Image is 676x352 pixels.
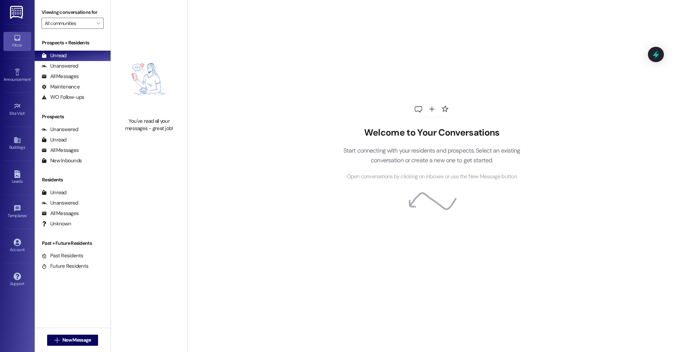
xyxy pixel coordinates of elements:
[42,252,84,259] div: Past Residents
[42,94,84,101] div: WO Follow-ups
[347,172,517,181] span: Open conversations by clicking on inboxes or use the New Message button
[42,189,67,196] div: Unread
[118,44,179,114] img: empty-state
[42,52,67,59] div: Unread
[25,110,26,115] span: •
[47,335,98,346] button: New Message
[3,271,31,289] a: Support
[42,73,79,80] div: All Messages
[3,134,31,153] a: Buildings
[42,157,82,164] div: New Inbounds
[3,237,31,255] a: Account
[54,337,60,343] i: 
[3,203,31,221] a: Templates •
[10,6,24,19] img: ResiDesk Logo
[42,220,71,227] div: Unknown
[42,136,67,144] div: Unread
[3,32,31,51] a: Inbox
[42,199,78,207] div: Unanswered
[96,20,100,26] i: 
[42,147,79,154] div: All Messages
[42,210,79,217] div: All Messages
[42,7,104,18] label: Viewing conversations for
[3,168,31,187] a: Leads
[333,127,531,138] h2: Welcome to Your Conversations
[42,83,80,91] div: Maintenance
[27,212,28,217] span: •
[35,240,111,247] div: Past + Future Residents
[35,39,111,46] div: Prospects + Residents
[35,113,111,120] div: Prospects
[45,18,93,29] input: All communities
[35,176,111,183] div: Residents
[42,62,78,70] div: Unanswered
[118,118,179,132] div: You've read all your messages - great job!
[333,146,531,165] p: Start connecting with your residents and prospects. Select an existing conversation or create a n...
[62,336,91,344] span: New Message
[3,100,31,119] a: Site Visit •
[31,76,32,81] span: •
[42,126,78,133] div: Unanswered
[42,263,88,270] div: Future Residents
